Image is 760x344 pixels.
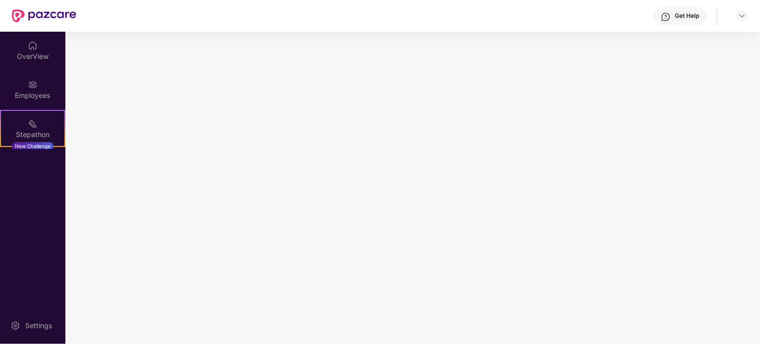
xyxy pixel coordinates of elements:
[28,80,38,90] img: svg+xml;base64,PHN2ZyBpZD0iRW1wbG95ZWVzIiB4bWxucz0iaHR0cDovL3d3dy53My5vcmcvMjAwMC9zdmciIHdpZHRoPS...
[10,321,20,331] img: svg+xml;base64,PHN2ZyBpZD0iU2V0dGluZy0yMHgyMCIgeG1sbnM9Imh0dHA6Ly93d3cudzMub3JnLzIwMDAvc3ZnIiB3aW...
[12,9,76,22] img: New Pazcare Logo
[28,119,38,129] img: svg+xml;base64,PHN2ZyB4bWxucz0iaHR0cDovL3d3dy53My5vcmcvMjAwMC9zdmciIHdpZHRoPSIyMSIgaGVpZ2h0PSIyMC...
[661,12,671,22] img: svg+xml;base64,PHN2ZyBpZD0iSGVscC0zMngzMiIgeG1sbnM9Imh0dHA6Ly93d3cudzMub3JnLzIwMDAvc3ZnIiB3aWR0aD...
[1,130,64,140] div: Stepathon
[28,41,38,50] img: svg+xml;base64,PHN2ZyBpZD0iSG9tZSIgeG1sbnM9Imh0dHA6Ly93d3cudzMub3JnLzIwMDAvc3ZnIiB3aWR0aD0iMjAiIG...
[12,142,54,150] div: New Challenge
[738,12,746,20] img: svg+xml;base64,PHN2ZyBpZD0iRHJvcGRvd24tMzJ4MzIiIHhtbG5zPSJodHRwOi8vd3d3LnczLm9yZy8yMDAwL3N2ZyIgd2...
[22,321,55,331] div: Settings
[675,12,699,20] div: Get Help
